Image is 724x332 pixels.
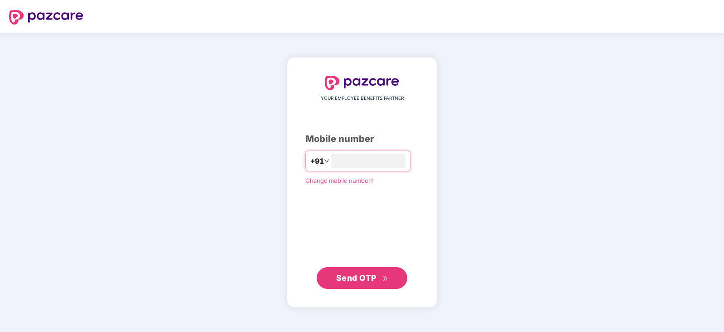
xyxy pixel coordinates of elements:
[310,156,324,167] span: +91
[382,276,388,282] span: double-right
[305,132,419,146] div: Mobile number
[9,10,83,24] img: logo
[305,177,374,184] a: Change mobile number?
[324,158,329,164] span: down
[321,95,404,102] span: YOUR EMPLOYEE BENEFITS PARTNER
[325,76,399,90] img: logo
[336,273,376,283] span: Send OTP
[317,267,407,289] button: Send OTPdouble-right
